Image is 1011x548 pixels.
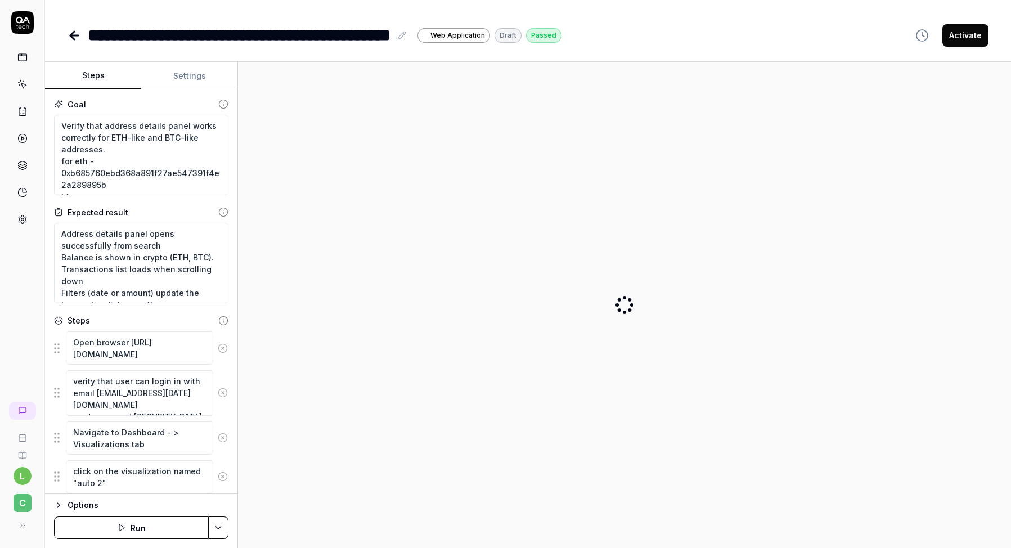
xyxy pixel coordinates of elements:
[213,381,232,404] button: Remove step
[141,62,237,89] button: Settings
[68,98,86,110] div: Goal
[54,460,228,494] div: Suggestions
[213,426,232,449] button: Remove step
[9,402,36,420] a: New conversation
[5,424,40,442] a: Book a call with us
[54,516,209,539] button: Run
[54,331,228,365] div: Suggestions
[213,337,232,360] button: Remove step
[54,421,228,455] div: Suggestions
[909,24,936,47] button: View version history
[68,315,90,326] div: Steps
[68,206,128,218] div: Expected result
[45,62,141,89] button: Steps
[213,465,232,488] button: Remove step
[495,28,522,43] div: Draft
[68,498,228,512] div: Options
[54,370,228,416] div: Suggestions
[417,28,490,43] a: Web Application
[430,30,485,41] span: Web Application
[54,498,228,512] button: Options
[526,28,561,43] div: Passed
[5,442,40,460] a: Documentation
[942,24,988,47] button: Activate
[14,467,32,485] button: l
[14,494,32,512] span: C
[5,485,40,514] button: C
